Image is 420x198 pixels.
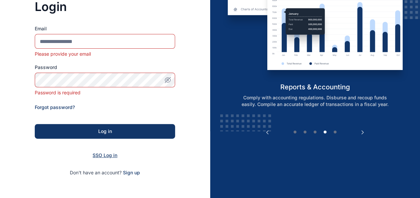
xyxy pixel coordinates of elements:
button: 2 [302,129,308,136]
button: 4 [322,129,328,136]
button: Log in [35,124,175,139]
button: 1 [292,129,298,136]
a: Forgot password? [35,104,75,110]
div: Log in [45,128,164,135]
button: 5 [332,129,338,136]
div: Please provide your email [35,51,175,57]
a: Sign up [123,170,140,175]
button: Previous [264,129,271,136]
h5: reports & accounting [222,82,408,92]
label: Password [35,64,175,71]
p: Comply with accounting regulations. Disburse and recoup funds easily. Compile an accurate ledger ... [230,94,401,108]
p: Don't have an account? [35,169,175,176]
button: 3 [312,129,318,136]
button: Next [359,129,366,136]
a: SSO Log in [93,152,117,158]
div: Password is required [35,89,175,96]
label: Email [35,25,175,32]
